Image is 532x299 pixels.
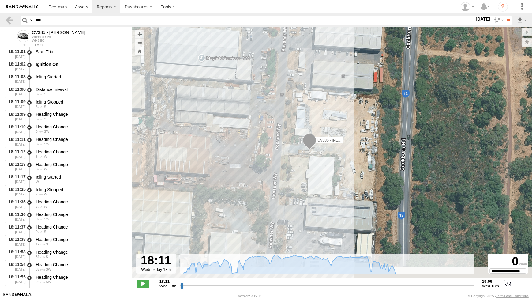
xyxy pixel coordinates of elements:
[46,242,48,246] span: Heading: 183
[492,16,505,25] label: Search Filter Options
[238,294,261,298] div: Version: 305.03
[135,47,144,55] button: Zoom Home
[474,16,492,22] label: [DATE]
[5,123,26,134] div: 18:11:10 [DATE]
[36,112,126,117] div: Heading Change
[36,149,126,155] div: Heading Change
[36,217,43,221] span: 9
[36,49,126,55] div: Start Trip
[459,2,476,11] div: Jaydon Walker
[159,279,176,284] strong: 18:11
[36,62,126,67] div: Ignition On
[36,255,45,259] span: 31
[5,111,26,122] div: 18:11:09 [DATE]
[36,280,45,284] span: 28
[36,142,43,146] span: 8
[36,74,126,80] div: Idling Started
[36,180,39,184] span: Heading: 268
[36,99,126,105] div: Idling Stopped
[5,261,26,272] div: 18:11:54 [DATE]
[5,186,26,197] div: 18:11:35 [DATE]
[36,212,126,217] div: Heading Change
[36,87,126,92] div: Distance Interval
[29,16,34,25] label: Search Query
[36,249,126,255] div: Heading Change
[36,130,43,133] span: 8
[135,30,144,38] button: Zoom in
[44,217,49,221] span: Heading: 227
[46,255,48,259] span: Heading: 196
[517,16,527,25] label: Export results as...
[135,38,144,47] button: Zoom out
[5,223,26,235] div: 18:11:37 [DATE]
[498,2,508,12] i: ?
[5,161,26,172] div: 18:11:13 [DATE]
[482,279,499,284] strong: 19:06
[5,248,26,260] div: 18:11:53 [DATE]
[317,138,362,142] span: CV385 - [PERSON_NAME]
[5,236,26,247] div: 18:11:38 [DATE]
[159,284,176,288] span: Wed 13th Aug 2025
[36,242,45,246] span: 12
[36,267,45,271] span: 32
[44,230,46,233] span: Heading: 196
[5,44,26,47] div: Time
[5,86,26,97] div: 18:11:08 [DATE]
[5,98,26,110] div: 18:11:09 [DATE]
[36,155,43,158] span: 8
[46,267,51,271] span: Heading: 213
[36,137,126,142] div: Heading Change
[482,284,499,288] span: Wed 13th Aug 2025
[6,5,38,9] img: rand-logo.svg
[44,192,47,196] span: Heading: 253
[36,192,43,196] span: 7
[36,174,126,180] div: Idling Started
[36,162,126,167] div: Heading Change
[5,211,26,222] div: 18:11:36 [DATE]
[44,117,46,121] span: Heading: 197
[5,274,26,285] div: 18:11:55 [DATE]
[36,187,126,192] div: Idling Stopped
[5,136,26,147] div: 18:11:11 [DATE]
[5,48,26,59] div: 18:11:01 [DATE]
[5,286,26,297] div: 18:11:56 [DATE]
[32,30,85,35] div: CV385 - David Donaldson - View Asset History
[44,105,46,108] span: Heading: 197
[36,224,126,230] div: Heading Change
[36,199,126,205] div: Heading Change
[44,92,46,96] span: Heading: 185
[496,294,529,298] a: Terms and Conditions
[32,39,85,42] div: WHSEQ
[36,92,43,96] span: 3
[3,293,32,299] a: Visit our Website
[46,280,51,284] span: Heading: 234
[44,205,47,209] span: Heading: 253
[36,274,126,280] div: Heading Change
[468,294,529,298] div: © Copyright 2025 -
[5,16,14,25] a: Back to previous Page
[5,73,26,85] div: 18:11:03 [DATE]
[36,105,43,108] span: 6
[32,35,85,39] div: Wormall Civil
[489,255,527,268] div: 0
[36,237,126,242] div: Heading Change
[36,262,126,267] div: Heading Change
[36,167,43,171] span: 8
[44,167,47,171] span: Heading: 276
[35,44,132,47] div: Event
[36,124,126,130] div: Heading Change
[36,117,43,121] span: 5
[5,199,26,210] div: 18:11:35 [DATE]
[5,173,26,185] div: 18:11:17 [DATE]
[5,148,26,160] div: 18:11:12 [DATE]
[44,142,49,146] span: Heading: 246
[44,155,47,158] span: Heading: 265
[36,230,43,233] span: 9
[44,130,49,133] span: Heading: 225
[36,287,126,292] div: Heading Change
[36,205,43,209] span: 7
[137,280,149,288] label: Play/Stop
[5,61,26,72] div: 18:11:02 [DATE]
